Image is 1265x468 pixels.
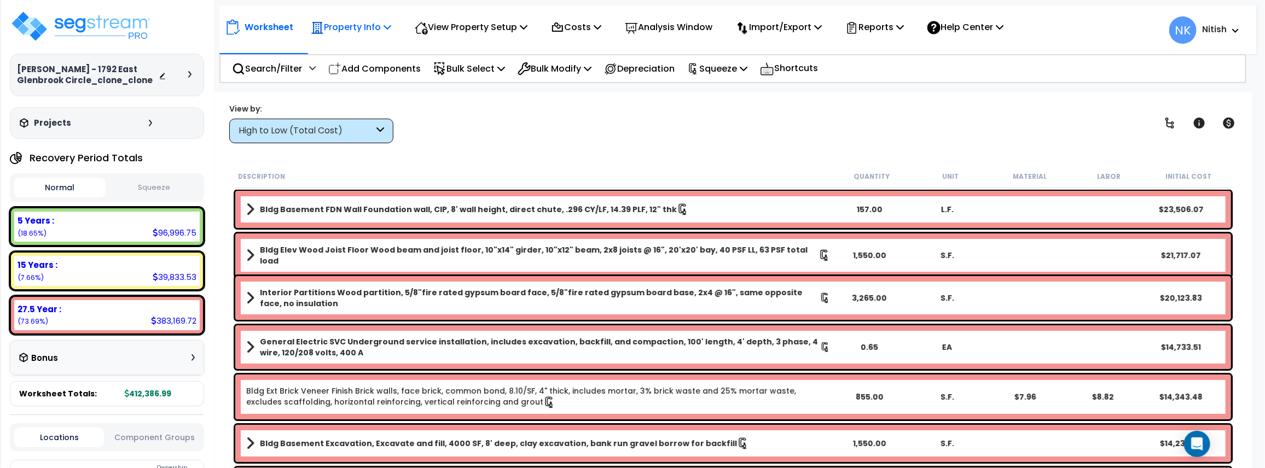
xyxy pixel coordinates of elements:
a: Individual Item [246,385,831,408]
small: Quantity [854,172,890,181]
small: 73.68648461538461% [18,317,48,326]
div: $8.82 [1064,391,1142,402]
p: Property Info [311,20,391,34]
b: 5 Years : [18,215,54,226]
p: Costs [551,20,601,34]
b: 27.5 Year : [18,303,61,315]
h4: Recovery Period Totals [30,153,143,163]
div: View by: [229,103,393,114]
h3: Bonus [31,354,58,363]
div: $20,123.83 [1142,292,1220,303]
small: Description [238,172,285,181]
div: $7.96 [986,391,1064,402]
div: 3,265.00 [831,292,908,303]
div: $21,717.07 [1142,250,1220,261]
p: Depreciation [604,61,675,76]
p: Bulk Select [433,61,505,76]
b: General Electric SVC Underground service installation, includes excavation, backfill, and compact... [260,336,820,358]
a: Assembly Title [246,436,831,451]
div: 157.00 [831,204,908,215]
img: logo_pro_r.png [10,10,152,43]
div: Shortcuts [754,55,824,82]
div: Depreciation [598,56,681,81]
div: Add Components [322,56,427,81]
div: S.F. [908,391,986,402]
div: EA [908,342,986,353]
h3: Projects [34,118,71,128]
div: 39,833.53 [153,271,196,283]
small: Unit [943,172,959,181]
p: View Property Setup [415,20,527,34]
small: Material [1013,172,1047,181]
p: Search/Filter [232,61,302,76]
a: Assembly Title [246,336,831,358]
button: Locations [14,428,104,447]
div: $23,506.07 [1142,204,1220,215]
div: $14,733.51 [1142,342,1220,353]
p: Squeeze [687,61,747,76]
a: Assembly Title [246,202,831,217]
div: 1,550.00 [831,438,908,449]
a: Assembly Title [246,287,831,309]
p: Shortcuts [760,61,818,77]
p: Reports [845,20,904,34]
b: Interior Partitions Wood partition, 5/8"fire rated gypsum board face, 5/8"fire rated gypsum board... [260,287,820,309]
b: Bldg Basement FDN Wall Foundation wall, CIP, 8' wall height, direct chute, .296 CY/LF, 14.39 PLF,... [260,204,677,215]
div: L.F. [908,204,986,215]
div: 96,996.75 [153,227,196,238]
div: 855.00 [831,391,908,402]
button: Squeeze [108,178,200,197]
div: High to Low (Total Cost) [239,125,374,137]
b: Nitish [1202,24,1227,35]
div: 383,169.72 [151,315,196,326]
p: Import/Export [736,20,822,34]
span: NK [1169,16,1197,44]
button: Component Groups [109,431,199,443]
small: 18.653221153846154% [18,229,47,238]
div: S.F. [908,292,986,303]
div: 1,550.00 [831,250,908,261]
p: Help Center [927,20,1003,34]
div: $14,343.48 [1142,391,1220,402]
button: Normal [14,178,106,197]
b: Bldg Basement Excavation, Excavate and fill, 4000 SF, 8' deep, clay excavation, bank run gravel b... [260,438,737,449]
div: $14,238.75 [1142,438,1220,449]
div: S.F. [908,250,986,261]
p: Bulk Modify [518,61,591,76]
p: Worksheet [245,20,293,34]
div: 0.65 [831,342,908,353]
b: 412,386.99 [125,388,171,399]
small: Labor [1098,172,1121,181]
b: Bldg Elev Wood Joist Floor Wood beam and joist floor, 10"x14" girder, 10"x12" beam, 2x8 joists @ ... [260,244,819,266]
small: 7.660294230769231% [18,273,44,282]
small: Initial Cost [1165,172,1211,181]
b: 15 Years : [18,259,57,271]
span: Worksheet Totals: [19,388,97,399]
a: Assembly Title [246,244,831,266]
div: S.F. [908,438,986,449]
p: Analysis Window [625,20,712,34]
h3: [PERSON_NAME] - 1792 East Glenbrook Circle_clone_clone [17,64,159,86]
p: Add Components [328,61,421,76]
div: Open Intercom Messenger [1184,431,1210,457]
